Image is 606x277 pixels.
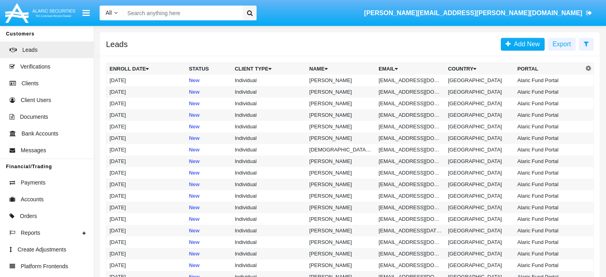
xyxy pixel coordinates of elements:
span: Messages [21,146,46,155]
td: New [186,225,231,236]
td: New [186,259,231,271]
td: [DATE] [106,190,186,202]
span: Verifications [20,63,50,71]
td: [GEOGRAPHIC_DATA] [445,248,514,259]
td: [DATE] [106,236,186,248]
td: [PERSON_NAME] [306,167,375,179]
span: Accounts [21,195,44,204]
td: Alaric Fund Portal [514,155,583,167]
span: Platform Frontends [21,262,68,271]
span: Documents [20,113,48,121]
td: Individual [231,144,306,155]
td: [GEOGRAPHIC_DATA] [445,225,514,236]
td: [GEOGRAPHIC_DATA] [445,202,514,213]
td: Alaric Fund Portal [514,190,583,202]
td: [GEOGRAPHIC_DATA] [445,259,514,271]
td: Individual [231,248,306,259]
span: [PERSON_NAME][EMAIL_ADDRESS][PERSON_NAME][DOMAIN_NAME] [364,10,582,16]
button: Export [548,38,576,51]
td: New [186,202,231,213]
td: [PERSON_NAME] [306,202,375,213]
td: [DATE] [106,155,186,167]
td: New [186,109,231,121]
input: Search [124,6,240,20]
th: Status [186,63,231,75]
td: [GEOGRAPHIC_DATA] [445,98,514,109]
td: Individual [231,259,306,271]
th: Portal [514,63,583,75]
td: New [186,213,231,225]
td: [EMAIL_ADDRESS][DOMAIN_NAME] [375,259,445,271]
td: [GEOGRAPHIC_DATA] [445,213,514,225]
td: [GEOGRAPHIC_DATA] [445,75,514,86]
td: Alaric Fund Portal [514,248,583,259]
td: New [186,98,231,109]
td: [DATE] [106,109,186,121]
td: [EMAIL_ADDRESS][DOMAIN_NAME] [375,202,445,213]
td: Individual [231,190,306,202]
td: [GEOGRAPHIC_DATA] [445,155,514,167]
th: Country [445,63,514,75]
td: New [186,132,231,144]
td: [PERSON_NAME] [306,179,375,190]
span: All [106,10,112,16]
td: [EMAIL_ADDRESS][DOMAIN_NAME] [375,132,445,144]
td: [DATE] [106,248,186,259]
td: [PERSON_NAME] [306,121,375,132]
td: [EMAIL_ADDRESS][DOMAIN_NAME] [375,248,445,259]
td: New [186,179,231,190]
span: Payments [21,179,45,187]
td: [GEOGRAPHIC_DATA] [445,132,514,144]
td: [EMAIL_ADDRESS][DOMAIN_NAME] [375,144,445,155]
td: [DATE] [106,259,186,271]
td: Alaric Fund Portal [514,121,583,132]
td: [DEMOGRAPHIC_DATA][PERSON_NAME] [306,144,375,155]
td: [DATE] [106,121,186,132]
td: Individual [231,155,306,167]
td: New [186,167,231,179]
td: [DATE] [106,144,186,155]
td: [PERSON_NAME] [306,259,375,271]
th: Client Type [231,63,306,75]
td: Alaric Fund Portal [514,202,583,213]
td: New [186,248,231,259]
td: [EMAIL_ADDRESS][DOMAIN_NAME] [375,213,445,225]
td: Individual [231,179,306,190]
td: Alaric Fund Portal [514,213,583,225]
td: Individual [231,167,306,179]
td: [DATE] [106,75,186,86]
th: Name [306,63,375,75]
td: New [186,155,231,167]
span: Leads [22,46,37,54]
span: Reports [21,229,40,237]
td: Individual [231,202,306,213]
td: [GEOGRAPHIC_DATA] [445,109,514,121]
td: [GEOGRAPHIC_DATA] [445,236,514,248]
td: Individual [231,86,306,98]
td: [EMAIL_ADDRESS][DOMAIN_NAME] [375,109,445,121]
td: [PERSON_NAME] [306,98,375,109]
td: [DATE] [106,167,186,179]
td: New [186,144,231,155]
td: Alaric Fund Portal [514,236,583,248]
td: [PERSON_NAME] [306,132,375,144]
td: [PERSON_NAME] [306,75,375,86]
td: [EMAIL_ADDRESS][DOMAIN_NAME] [375,121,445,132]
td: Alaric Fund Portal [514,86,583,98]
a: All [100,9,124,17]
h5: Leads [106,41,128,47]
td: Individual [231,109,306,121]
td: [GEOGRAPHIC_DATA] [445,144,514,155]
td: New [186,121,231,132]
td: Alaric Fund Portal [514,259,583,271]
th: Email [375,63,445,75]
td: [EMAIL_ADDRESS][DOMAIN_NAME] [375,155,445,167]
td: Alaric Fund Portal [514,75,583,86]
td: Individual [231,213,306,225]
span: Add New [511,41,540,47]
td: Alaric Fund Portal [514,144,583,155]
td: [EMAIL_ADDRESS][DOMAIN_NAME] [375,190,445,202]
td: Alaric Fund Portal [514,132,583,144]
a: [PERSON_NAME][EMAIL_ADDRESS][PERSON_NAME][DOMAIN_NAME] [360,2,596,24]
img: Logo image [4,1,76,25]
